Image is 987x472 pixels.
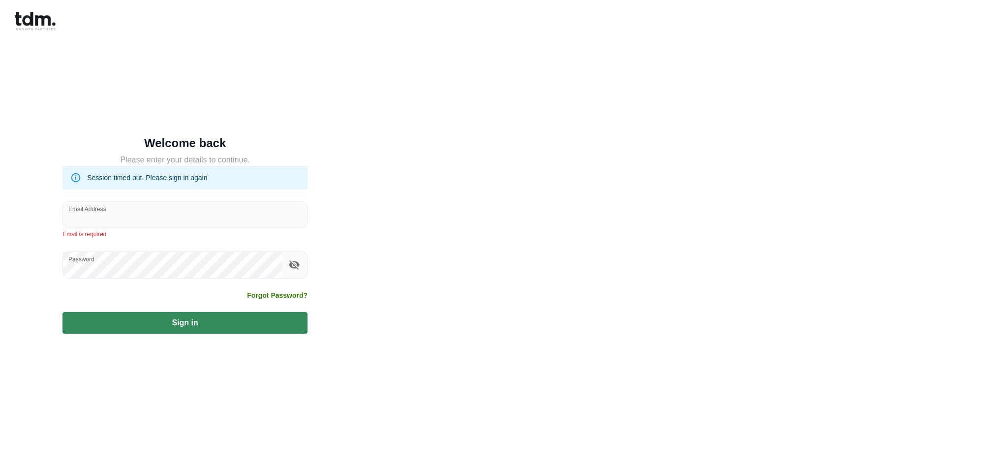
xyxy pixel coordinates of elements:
a: Forgot Password? [247,290,308,300]
h5: Please enter your details to continue. [62,154,308,166]
label: Password [68,255,94,263]
label: Email Address [68,205,106,213]
button: toggle password visibility [286,256,303,273]
h5: Welcome back [62,138,308,148]
div: Session timed out. Please sign in again [87,169,207,187]
p: Email is required [62,230,308,240]
button: Sign in [62,312,308,334]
